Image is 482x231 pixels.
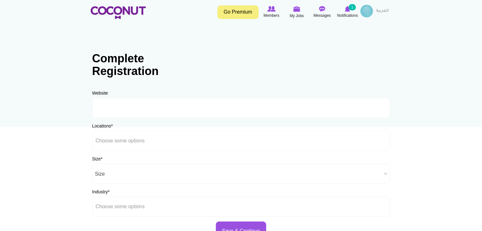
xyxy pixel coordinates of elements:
[319,6,325,12] img: Messages
[92,90,108,96] label: Website
[92,156,103,162] label: Size
[313,12,331,19] span: Messages
[95,164,382,184] span: Size
[349,4,356,10] small: 1
[92,189,110,195] label: Industry
[373,5,392,17] a: العربية
[259,5,284,19] a: Browse Members Members
[101,156,102,161] span: This field is required.
[293,6,300,12] img: My Jobs
[337,12,358,19] span: Notifications
[91,6,146,19] img: Home
[108,189,109,194] span: This field is required.
[290,13,304,19] span: My Jobs
[217,5,259,19] a: Go Premium
[284,5,310,20] a: My Jobs My Jobs
[335,5,360,19] a: Notifications Notifications 1
[267,6,275,12] img: Browse Members
[345,6,350,12] img: Notifications
[263,12,279,19] span: Members
[310,5,335,19] a: Messages Messages
[92,123,113,129] label: Locations
[92,52,171,77] h1: Complete Registration
[111,123,112,128] span: This field is required.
